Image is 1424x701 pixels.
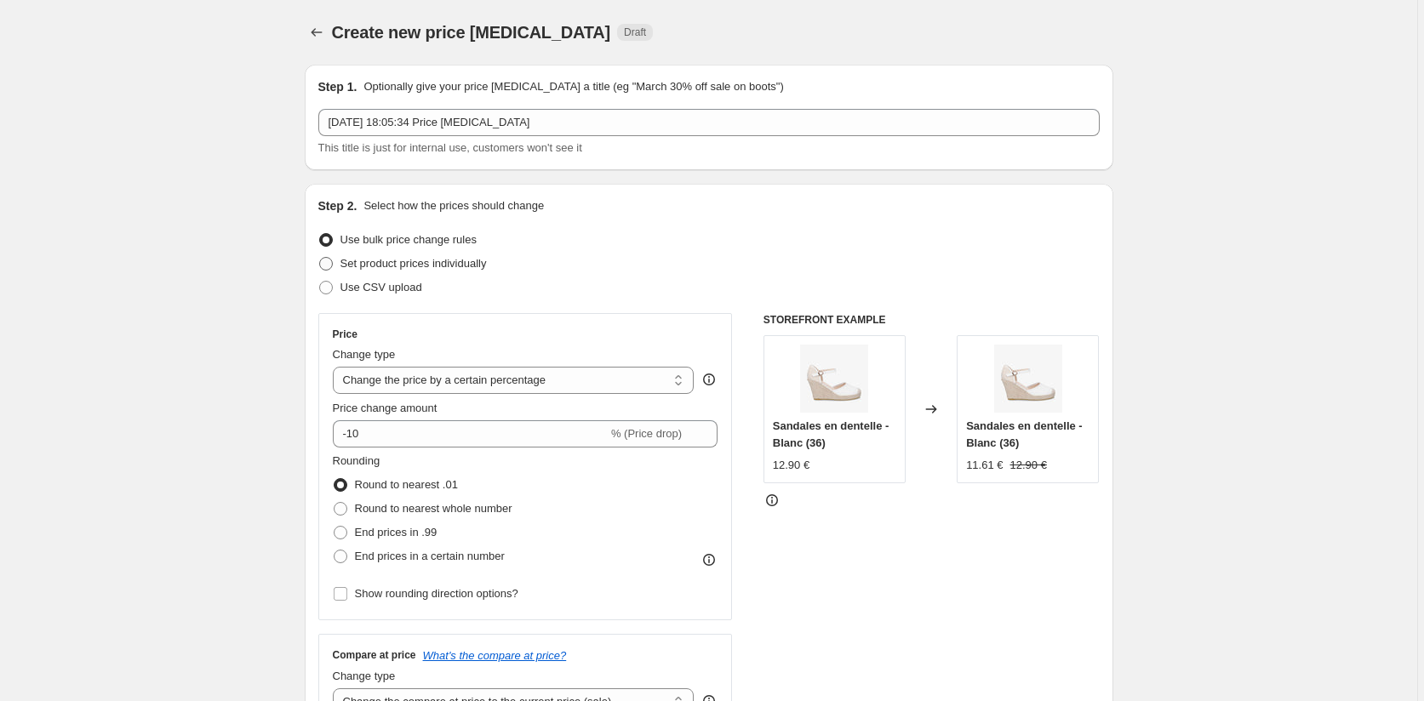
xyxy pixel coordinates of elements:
h3: Price [333,328,357,341]
span: This title is just for internal use, customers won't see it [318,141,582,154]
span: Use bulk price change rules [340,233,477,246]
span: 11.61 € [966,459,1003,471]
span: End prices in a certain number [355,550,505,562]
span: Draft [624,26,646,39]
span: Price change amount [333,402,437,414]
span: 12.90 € [1010,459,1047,471]
button: Price change jobs [305,20,329,44]
p: Select how the prices should change [363,197,544,214]
span: Round to nearest whole number [355,502,512,515]
input: 30% off holiday sale [318,109,1100,136]
span: 12.90 € [773,459,809,471]
span: Use CSV upload [340,281,422,294]
span: Change type [333,670,396,682]
span: Show rounding direction options? [355,587,518,600]
div: help [701,371,718,388]
span: % (Price drop) [611,427,682,440]
h2: Step 2. [318,197,357,214]
span: Sandales en dentelle - Blanc (36) [773,419,889,449]
span: End prices in .99 [355,526,437,539]
p: Optionally give your price [MEDICAL_DATA] a title (eg "March 30% off sale on boots") [363,78,783,95]
h3: Compare at price [333,648,416,662]
button: What's the compare at price? [423,649,567,662]
h6: STOREFRONT EXAMPLE [763,313,1100,327]
span: Create new price [MEDICAL_DATA] [332,23,611,42]
img: 10-15_MARY-216-1_80x.jpg [800,345,868,413]
span: Sandales en dentelle - Blanc (36) [966,419,1083,449]
h2: Step 1. [318,78,357,95]
span: Round to nearest .01 [355,478,458,491]
span: Rounding [333,454,380,467]
span: Set product prices individually [340,257,487,270]
span: Change type [333,348,396,361]
img: 10-15_MARY-216-1_80x.jpg [994,345,1062,413]
input: -15 [333,420,608,447]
